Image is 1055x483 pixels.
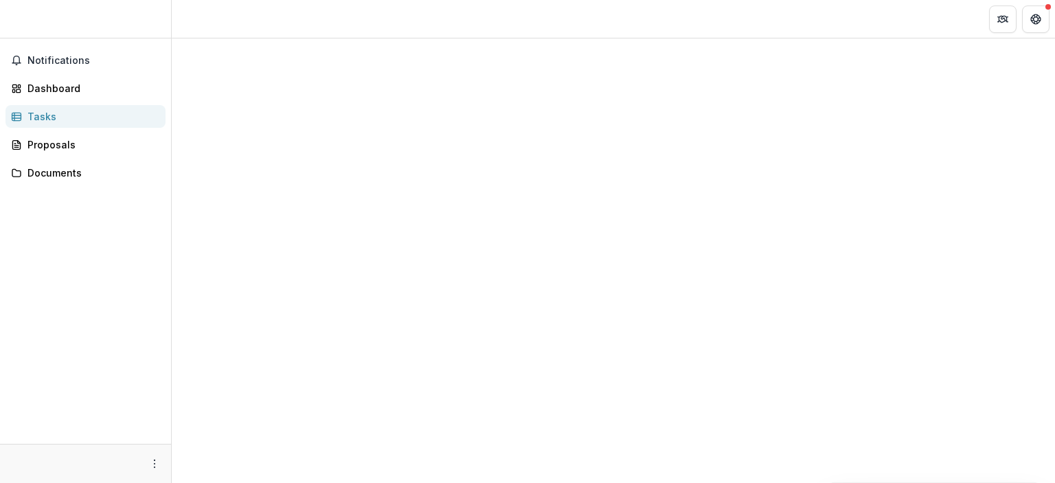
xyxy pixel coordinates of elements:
div: Tasks [27,109,155,124]
div: Documents [27,166,155,180]
button: Get Help [1022,5,1050,33]
button: Notifications [5,49,166,71]
a: Dashboard [5,77,166,100]
a: Tasks [5,105,166,128]
a: Documents [5,161,166,184]
div: Proposals [27,137,155,152]
span: Notifications [27,55,160,67]
a: Proposals [5,133,166,156]
div: Dashboard [27,81,155,96]
button: Partners [989,5,1017,33]
button: More [146,456,163,472]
